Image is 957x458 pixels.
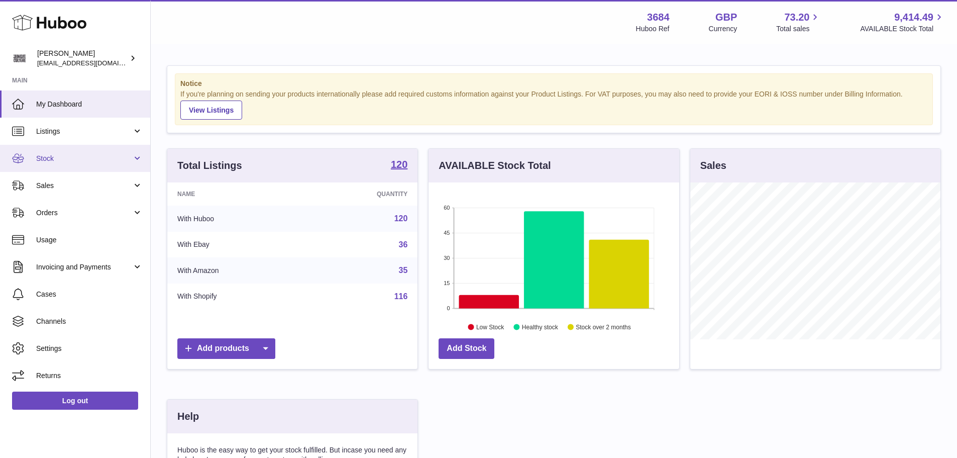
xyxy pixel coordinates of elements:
td: With Amazon [167,257,304,284]
h3: Total Listings [177,159,242,172]
span: 73.20 [784,11,809,24]
td: With Huboo [167,206,304,232]
strong: GBP [715,11,737,24]
span: Listings [36,127,132,136]
span: Total sales [776,24,821,34]
a: 35 [399,266,408,274]
span: AVAILABLE Stock Total [860,24,945,34]
span: Orders [36,208,132,218]
span: Returns [36,371,143,381]
a: Log out [12,392,138,410]
span: Stock [36,154,132,163]
a: 116 [394,292,408,301]
a: Add products [177,338,275,359]
text: Stock over 2 months [576,323,631,330]
a: Add Stock [439,338,494,359]
span: [EMAIL_ADDRESS][DOMAIN_NAME] [37,59,148,67]
a: View Listings [180,101,242,120]
td: With Ebay [167,232,304,258]
text: Healthy stock [522,323,559,330]
div: [PERSON_NAME] [37,49,128,68]
h3: Help [177,410,199,423]
text: 45 [444,230,450,236]
h3: Sales [700,159,726,172]
span: Invoicing and Payments [36,262,132,272]
a: 36 [399,240,408,249]
span: Usage [36,235,143,245]
div: If you're planning on sending your products internationally please add required customs informati... [180,89,927,120]
strong: 3684 [647,11,670,24]
text: 30 [444,255,450,261]
text: Low Stock [476,323,504,330]
h3: AVAILABLE Stock Total [439,159,551,172]
a: 120 [391,159,407,171]
span: 9,414.49 [894,11,933,24]
td: With Shopify [167,284,304,310]
strong: Notice [180,79,927,88]
th: Quantity [304,182,418,206]
span: My Dashboard [36,100,143,109]
strong: 120 [391,159,407,169]
span: Cases [36,290,143,299]
span: Sales [36,181,132,191]
a: 9,414.49 AVAILABLE Stock Total [860,11,945,34]
span: Channels [36,317,143,326]
text: 0 [447,305,450,311]
a: 120 [394,214,408,223]
div: Huboo Ref [636,24,670,34]
span: Settings [36,344,143,353]
text: 60 [444,205,450,211]
div: Currency [709,24,737,34]
text: 15 [444,280,450,286]
img: theinternationalventure@gmail.com [12,51,27,66]
a: 73.20 Total sales [776,11,821,34]
th: Name [167,182,304,206]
